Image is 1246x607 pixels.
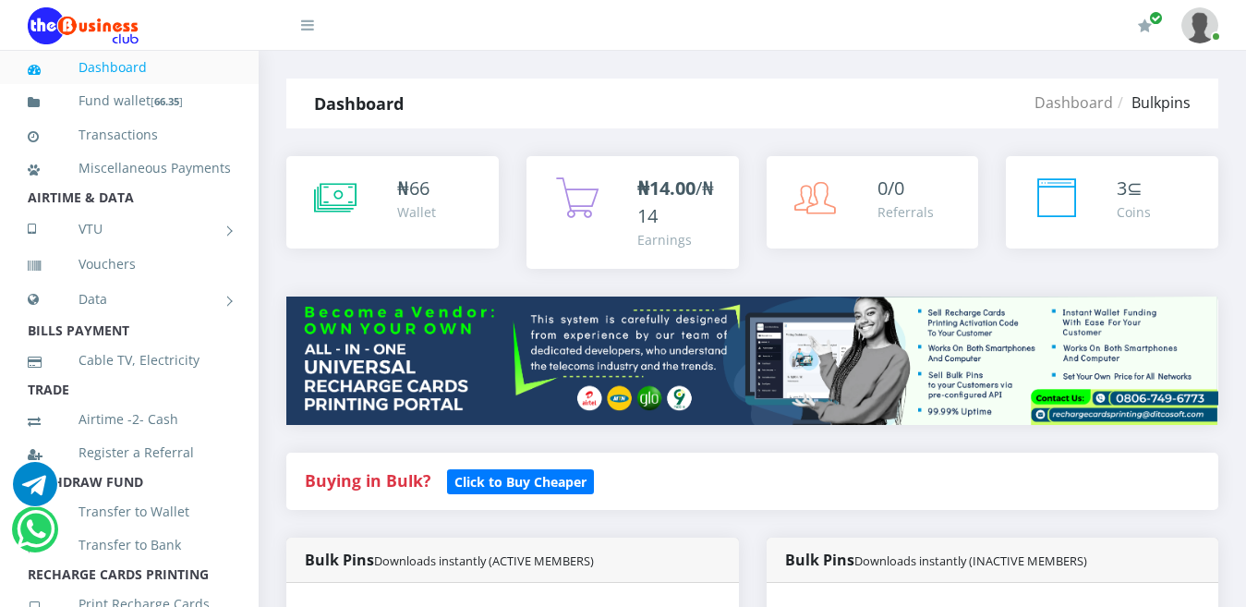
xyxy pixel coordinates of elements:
[877,176,904,200] span: 0/0
[526,156,739,269] a: ₦14.00/₦14 Earnings
[286,297,1218,424] img: multitenant_rcp.png
[877,202,934,222] div: Referrals
[28,398,231,441] a: Airtime -2- Cash
[1138,18,1152,33] i: Renew/Upgrade Subscription
[637,230,720,249] div: Earnings
[1117,175,1151,202] div: ⊆
[637,176,714,228] span: /₦14
[637,176,696,200] b: ₦14.00
[1117,202,1151,222] div: Coins
[305,550,594,570] strong: Bulk Pins
[28,46,231,89] a: Dashboard
[28,206,231,252] a: VTU
[397,175,436,202] div: ₦
[767,156,979,249] a: 0/0 Referrals
[314,92,404,115] strong: Dashboard
[28,339,231,382] a: Cable TV, Electricity
[17,521,54,552] a: Chat for support
[151,94,183,108] small: [ ]
[1117,176,1127,200] span: 3
[1113,91,1191,114] li: Bulkpins
[374,552,594,569] small: Downloads instantly (ACTIVE MEMBERS)
[28,114,231,156] a: Transactions
[13,476,57,506] a: Chat for support
[447,469,594,492] a: Click to Buy Cheaper
[785,550,1087,570] strong: Bulk Pins
[397,202,436,222] div: Wallet
[28,276,231,322] a: Data
[28,7,139,44] img: Logo
[28,524,231,566] a: Transfer to Bank
[454,473,587,491] b: Click to Buy Cheaper
[28,79,231,123] a: Fund wallet[66.35]
[409,176,429,200] span: 66
[854,552,1087,569] small: Downloads instantly (INACTIVE MEMBERS)
[28,431,231,474] a: Register a Referral
[1149,11,1163,25] span: Renew/Upgrade Subscription
[1034,92,1113,113] a: Dashboard
[28,243,231,285] a: Vouchers
[286,156,499,249] a: ₦66 Wallet
[1181,7,1218,43] img: User
[305,469,430,492] strong: Buying in Bulk?
[154,94,179,108] b: 66.35
[28,491,231,533] a: Transfer to Wallet
[28,147,231,189] a: Miscellaneous Payments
